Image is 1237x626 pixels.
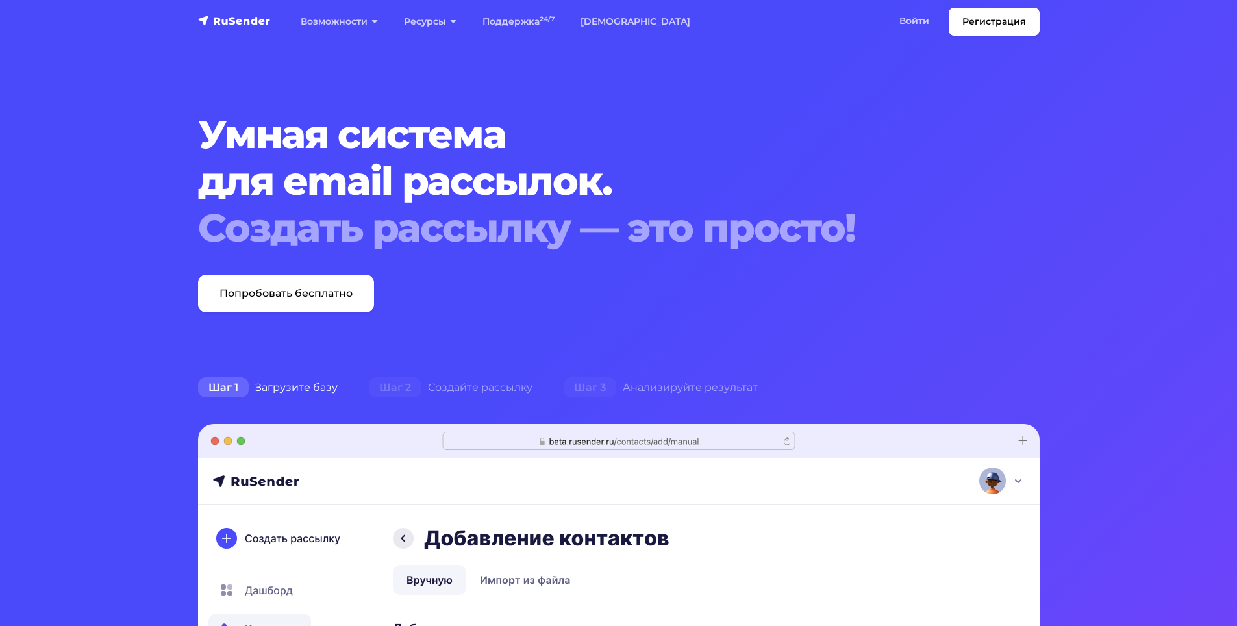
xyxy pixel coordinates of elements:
a: Возможности [288,8,391,35]
span: Шаг 1 [198,377,249,398]
a: Поддержка24/7 [469,8,568,35]
div: Создать рассылку — это просто! [198,205,968,251]
a: [DEMOGRAPHIC_DATA] [568,8,703,35]
a: Ресурсы [391,8,469,35]
a: Войти [886,8,942,34]
img: RuSender [198,14,271,27]
span: Шаг 2 [369,377,421,398]
div: Создайте рассылку [353,375,548,401]
h1: Умная система для email рассылок. [198,111,968,251]
div: Анализируйте результат [548,375,773,401]
a: Попробовать бесплатно [198,275,374,312]
span: Шаг 3 [564,377,616,398]
a: Регистрация [949,8,1040,36]
div: Загрузите базу [182,375,353,401]
sup: 24/7 [540,15,555,23]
